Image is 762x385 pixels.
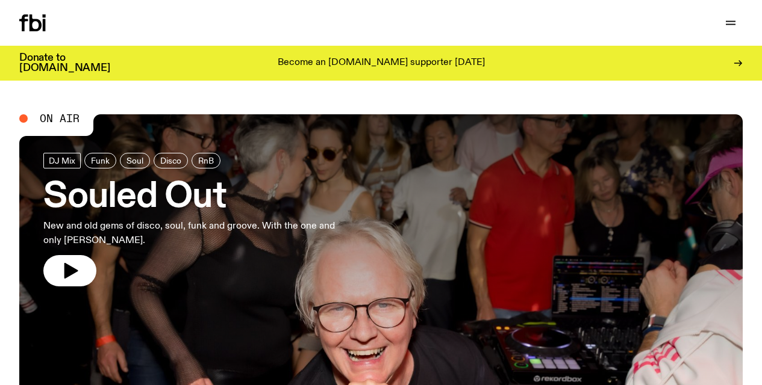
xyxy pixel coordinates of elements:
a: Disco [154,153,188,168]
a: Soul [120,153,150,168]
h3: Donate to [DOMAIN_NAME] [19,53,110,73]
p: Become an [DOMAIN_NAME] supporter [DATE] [278,58,485,69]
span: Soul [126,156,143,165]
span: Funk [91,156,110,165]
p: New and old gems of disco, soul, funk and groove. With the one and only [PERSON_NAME]. [43,219,352,248]
a: DJ Mix [43,153,81,168]
h3: Souled Out [43,180,352,214]
a: Funk [84,153,116,168]
span: DJ Mix [49,156,75,165]
a: RnB [192,153,220,168]
a: Souled OutNew and old gems of disco, soul, funk and groove. With the one and only [PERSON_NAME]. [43,153,352,286]
span: On Air [40,113,80,124]
span: RnB [198,156,214,165]
span: Disco [160,156,181,165]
